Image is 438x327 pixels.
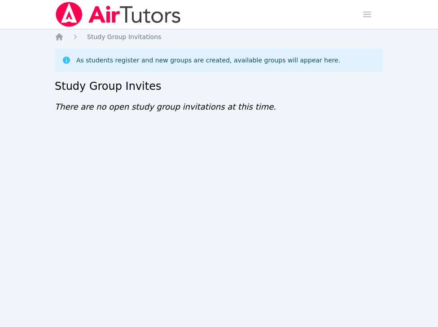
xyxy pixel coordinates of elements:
[55,79,383,93] h2: Study Group Invites
[55,32,383,41] nav: Breadcrumb
[55,2,182,27] img: Air Tutors
[55,102,276,111] span: There are no open study group invitations at this time.
[87,33,161,40] span: Study Group Invitations
[76,56,340,65] div: As students register and new groups are created, available groups will appear here.
[87,32,161,41] a: Study Group Invitations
